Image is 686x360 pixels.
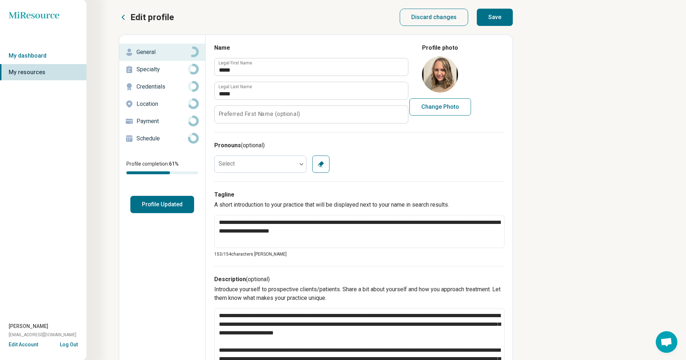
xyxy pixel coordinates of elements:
h3: Tagline [214,190,505,199]
p: Credentials [136,82,188,91]
button: Discard changes [400,9,468,26]
label: Preferred First Name (optional) [219,111,300,117]
p: Introduce yourself to prospective clients/patients. Share a bit about yourself and how you approa... [214,285,505,302]
button: Edit Account [9,341,38,348]
h3: Name [214,44,408,52]
span: [EMAIL_ADDRESS][DOMAIN_NAME] [9,332,76,338]
div: Open chat [656,331,677,353]
a: Location [119,95,205,113]
p: 153/ 154 characters [PERSON_NAME] [214,251,505,257]
button: Save [477,9,513,26]
p: General [136,48,188,57]
label: Legal First Name [219,61,252,65]
span: [PERSON_NAME] [9,323,48,330]
a: General [119,44,205,61]
button: Edit profile [119,12,174,23]
a: Payment [119,113,205,130]
a: Specialty [119,61,205,78]
label: Legal Last Name [219,85,252,89]
h3: Pronouns [214,141,505,150]
button: Log Out [60,341,78,347]
button: Profile Updated [130,196,194,213]
p: Schedule [136,134,188,143]
a: Schedule [119,130,205,147]
p: Edit profile [130,12,174,23]
span: 61 % [169,161,179,167]
img: avatar image [422,57,458,93]
div: Profile completion: [119,156,205,179]
button: Change Photo [409,98,471,116]
label: Select [219,160,235,167]
p: Specialty [136,65,188,74]
a: Credentials [119,78,205,95]
span: (optional) [241,142,265,149]
h3: Description [214,275,505,284]
p: A short introduction to your practice that will be displayed next to your name in search results. [214,201,505,209]
p: Location [136,100,188,108]
span: (optional) [246,276,270,283]
legend: Profile photo [422,44,458,52]
div: Profile completion [126,171,198,174]
p: Payment [136,117,188,126]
